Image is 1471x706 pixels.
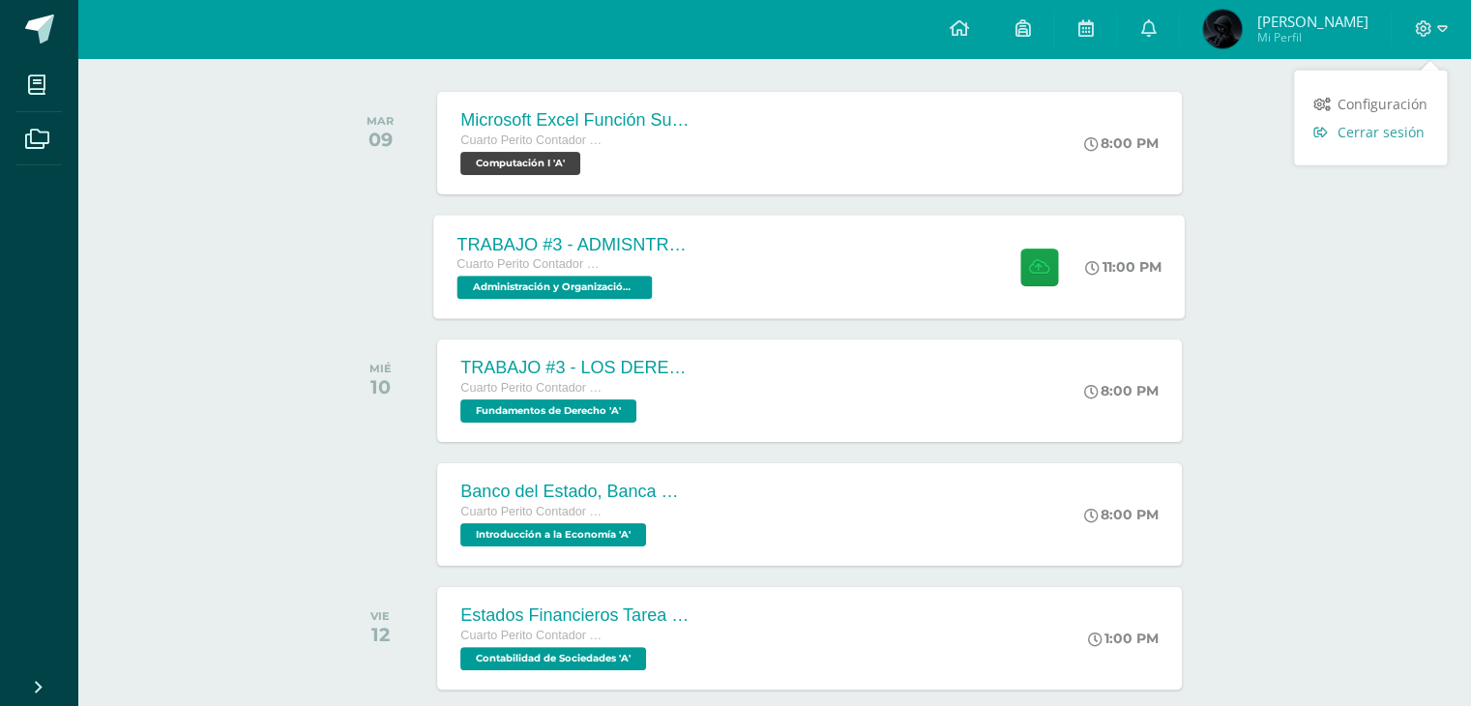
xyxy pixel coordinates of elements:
span: Cuarto Perito Contador con Orientación en Computación [460,381,605,395]
span: Fundamentos de Derecho 'A' [460,399,636,423]
span: Introducción a la Economía 'A' [460,523,646,546]
div: Estados Financieros Tarea #67 [460,605,692,626]
span: Cuarto Perito Contador con Orientación en Computación [460,629,605,642]
div: 11:00 PM [1086,258,1162,276]
div: MAR [367,114,394,128]
div: MIÉ [369,362,392,375]
div: Microsoft Excel Función Sumar.Si.conjunto [460,110,692,131]
a: Cerrar sesión [1294,118,1447,146]
div: 8:00 PM [1084,506,1159,523]
img: 0aa2905099387ff7446652f47b5fa437.png [1203,10,1242,48]
a: Configuración [1294,90,1447,118]
span: Computación I 'A' [460,152,580,175]
div: 1:00 PM [1088,630,1159,647]
div: 09 [367,128,394,151]
div: 8:00 PM [1084,134,1159,152]
div: 10 [369,375,392,398]
span: Mi Perfil [1256,29,1368,45]
div: VIE [370,609,390,623]
span: [PERSON_NAME] [1256,12,1368,31]
span: Cuarto Perito Contador con Orientación en Computación [460,133,605,147]
span: Cuarto Perito Contador con Orientación en Computación [457,257,604,271]
div: Banco del Estado, Banca Múltiple. [460,482,692,502]
span: Administración y Organización de Oficina 'A' [457,276,653,299]
div: TRABAJO #3 - ADMISNTRACIÓN PÚBLICA [457,234,691,254]
span: Cerrar sesión [1338,123,1425,141]
div: 8:00 PM [1084,382,1159,399]
span: Cuarto Perito Contador con Orientación en Computación [460,505,605,518]
div: TRABAJO #3 - LOS DERECHOS HUMANOS [460,358,692,378]
div: 12 [370,623,390,646]
span: Configuración [1338,95,1427,113]
span: Contabilidad de Sociedades 'A' [460,647,646,670]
